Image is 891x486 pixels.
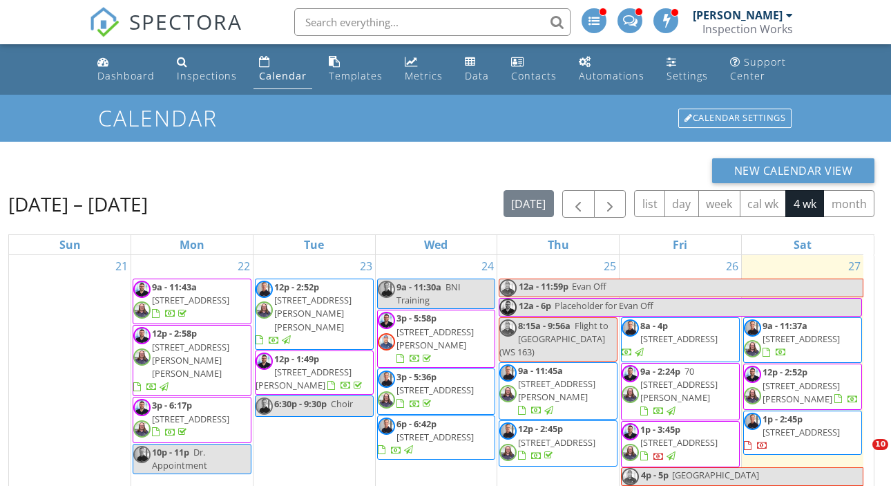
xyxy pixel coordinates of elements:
span: 12p - 2:45p [518,422,563,435]
a: Wednesday [421,235,450,254]
a: 9a - 11:45a [STREET_ADDRESS][PERSON_NAME] [499,362,617,420]
button: week [698,190,740,217]
div: [PERSON_NAME] [693,8,783,22]
span: [STREET_ADDRESS] [640,333,718,345]
img: The Best Home Inspection Software - Spectora [89,7,119,37]
a: Friday [670,235,690,254]
img: mitch_headshot_w_bg.png [378,418,395,435]
a: 9a - 11:37a [STREET_ADDRESS] [743,317,862,363]
a: 3p - 5:58p [STREET_ADDRESS][PERSON_NAME] [396,312,474,364]
img: mitch_headshot_w_bg.png [256,398,273,415]
span: 6:30p - 9:30p [274,398,327,410]
div: Metrics [405,69,443,82]
a: 8a - 4p [STREET_ADDRESS] [622,319,718,358]
span: 9a - 11:43a [152,281,197,293]
img: mitch_headshot_w_bg.png [499,422,517,440]
h2: [DATE] – [DATE] [8,190,148,218]
a: 8a - 4p [STREET_ADDRESS] [621,317,740,362]
a: Go to September 27, 2025 [845,255,863,277]
span: 6p - 6:42p [396,418,437,430]
img: david_headshot_w_bg.png [133,281,151,298]
div: Support Center [730,55,786,82]
a: Go to September 25, 2025 [601,255,619,277]
a: 12p - 2:58p [STREET_ADDRESS][PERSON_NAME][PERSON_NAME] [133,327,229,393]
a: Tuesday [301,235,327,254]
span: [STREET_ADDRESS][PERSON_NAME][PERSON_NAME] [152,341,229,380]
img: brian_headshot_w_background.png [133,420,151,438]
a: Templates [323,50,388,89]
span: [STREET_ADDRESS] [396,384,474,396]
span: 3p - 6:17p [152,399,192,411]
input: Search everything... [294,8,571,36]
span: 12p - 2:58p [152,327,197,339]
span: 1p - 2:45p [763,413,803,425]
span: BNI Training [396,281,461,306]
img: evan_headshot_w_background.jpg [499,319,517,337]
span: 12p - 2:52p [274,281,319,293]
div: Inspection Works [702,22,793,36]
a: Sunday [57,235,84,254]
div: Calendar Settings [678,109,792,128]
button: 4 wk [785,190,824,217]
a: 12p - 2:52p [STREET_ADDRESS][PERSON_NAME][PERSON_NAME] [255,279,374,350]
img: evan_headshot_w_background.jpg [622,468,639,485]
span: Flight to [GEOGRAPHIC_DATA] (WS 163) [499,319,609,358]
a: 12p - 2:52p [STREET_ADDRESS][PERSON_NAME] [743,364,862,409]
span: 12p - 1:49p [274,353,319,365]
a: Go to September 24, 2025 [479,255,497,277]
img: evan_headshot_w_background.jpg [499,279,517,297]
span: 10p - 11p [152,446,189,458]
span: Evan Off [572,280,606,292]
button: New Calendar View [712,158,875,183]
img: evan_headshot_w_background.jpg [378,333,395,351]
a: Support Center [725,50,799,89]
a: Metrics [399,50,448,89]
img: mitch_headshot_w_bg.png [744,319,761,337]
a: Go to September 21, 2025 [113,255,131,277]
a: Inspections [171,50,242,89]
img: david_headshot_w_bg.png [133,327,151,344]
a: 12p - 2:58p [STREET_ADDRESS][PERSON_NAME][PERSON_NAME] [133,325,251,396]
span: 10 [872,439,888,450]
a: Saturday [791,235,814,254]
img: brian_headshot_w_background.png [499,444,517,461]
a: Go to September 26, 2025 [723,255,741,277]
div: Calendar [259,69,307,82]
a: Calendar [253,50,312,89]
a: 1p - 3:45p [STREET_ADDRESS] [621,421,740,467]
img: brian_headshot_w_background.png [133,301,151,319]
span: Dr. Appointment [152,446,207,471]
div: Templates [329,69,383,82]
iframe: Intercom live chat [844,439,877,472]
img: david_headshot_w_bg.png [256,353,273,370]
div: Inspections [177,69,237,82]
a: 3p - 5:58p [STREET_ADDRESS][PERSON_NAME] [377,310,496,368]
img: mitch_headshot_w_bg.png [378,281,395,298]
span: 9a - 11:30a [396,281,441,293]
a: 9a - 2:24p 70 [STREET_ADDRESS][PERSON_NAME] [621,363,740,421]
button: list [634,190,665,217]
a: 9a - 11:43a [STREET_ADDRESS] [133,279,251,324]
a: 3p - 6:17p [STREET_ADDRESS] [152,399,229,438]
img: david_headshot_w_bg.png [622,365,639,382]
a: Settings [661,50,713,89]
a: 9a - 11:45a [STREET_ADDRESS][PERSON_NAME] [518,364,595,417]
span: 3p - 5:58p [396,312,437,324]
a: 1p - 2:45p [STREET_ADDRESS] [743,411,862,456]
img: brian_headshot_w_background.png [622,444,639,461]
span: [STREET_ADDRESS][PERSON_NAME] [518,377,595,403]
span: 12a - 6p [518,299,552,316]
a: 12p - 1:49p [STREET_ADDRESS][PERSON_NAME] [255,351,374,395]
a: 9a - 2:24p 70 [STREET_ADDRESS][PERSON_NAME] [640,365,718,418]
a: Thursday [545,235,572,254]
span: 8:15a - 9:56a [518,319,571,332]
span: 4p - 5p [640,468,669,485]
span: 9a - 11:45a [518,364,563,377]
a: 3p - 5:36p [STREET_ADDRESS] [377,368,496,414]
img: mitch_headshot_w_bg.png [622,319,639,337]
span: Choir [331,398,353,410]
span: [STREET_ADDRESS][PERSON_NAME] [763,380,840,405]
a: 3p - 5:36p [STREET_ADDRESS] [396,371,474,409]
span: SPECTORA [129,7,242,36]
div: Contacts [511,69,557,82]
